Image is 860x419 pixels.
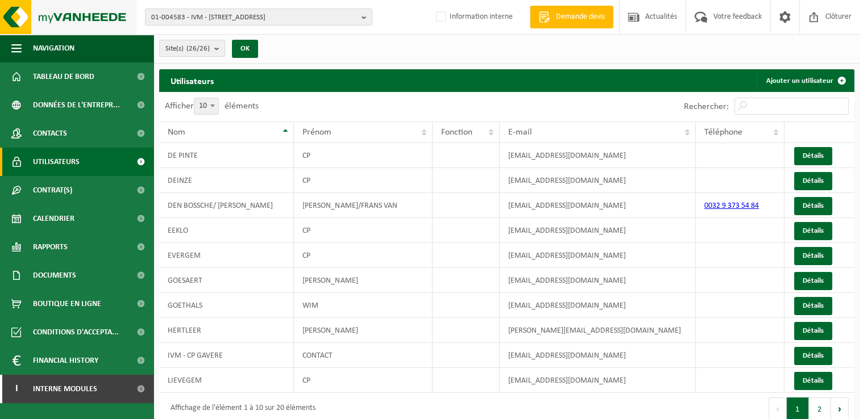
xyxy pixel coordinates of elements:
td: [PERSON_NAME] [294,318,432,343]
h2: Utilisateurs [159,69,225,91]
a: Détails [794,272,832,290]
span: Site(s) [165,40,210,57]
span: Téléphone [704,128,742,137]
span: Rapports [33,233,68,261]
td: CP [294,143,432,168]
button: 01-004583 - IVM - [STREET_ADDRESS] [145,9,372,26]
span: Contrat(s) [33,176,72,204]
span: Demande devis [553,11,608,23]
span: 01-004583 - IVM - [STREET_ADDRESS] [151,9,357,26]
span: E-mail [508,128,532,137]
a: Détails [794,347,832,365]
span: Prénom [302,128,331,137]
a: Détails [794,172,832,190]
td: [EMAIL_ADDRESS][DOMAIN_NAME] [500,368,696,393]
a: 0032 9 373 54 84 [704,202,759,210]
span: Contacts [33,119,67,148]
td: [EMAIL_ADDRESS][DOMAIN_NAME] [500,293,696,318]
button: Site(s)(26/26) [159,40,225,57]
count: (26/26) [186,45,210,52]
a: Détails [794,247,832,265]
span: Documents [33,261,76,290]
a: Détails [794,222,832,240]
td: CP [294,218,432,243]
span: Données de l'entrepr... [33,91,120,119]
td: [EMAIL_ADDRESS][DOMAIN_NAME] [500,218,696,243]
td: IVM - CP GAVERE [159,343,294,368]
td: GOETHALS [159,293,294,318]
span: Boutique en ligne [33,290,101,318]
span: Nom [168,128,185,137]
span: Tableau de bord [33,62,94,91]
span: Fonction [441,128,472,137]
a: Ajouter un utilisateur [757,69,853,92]
td: [PERSON_NAME]/FRANS VAN [294,193,432,218]
td: [EMAIL_ADDRESS][DOMAIN_NAME] [500,143,696,168]
span: Calendrier [33,204,74,233]
label: Rechercher: [684,102,729,111]
td: LIEVEGEM [159,368,294,393]
label: Afficher éléments [165,102,259,111]
td: GOESAERT [159,268,294,293]
span: Navigation [33,34,74,62]
td: CP [294,243,432,268]
button: OK [232,40,258,58]
td: [PERSON_NAME] [294,268,432,293]
span: I [11,375,22,403]
td: [EMAIL_ADDRESS][DOMAIN_NAME] [500,268,696,293]
span: Utilisateurs [33,148,80,176]
a: Détails [794,147,832,165]
td: CP [294,368,432,393]
a: Détails [794,297,832,315]
a: Détails [794,372,832,390]
label: Information interne [434,9,513,26]
span: Financial History [33,346,98,375]
td: [PERSON_NAME][EMAIL_ADDRESS][DOMAIN_NAME] [500,318,696,343]
td: CP [294,168,432,193]
td: DE PINTE [159,143,294,168]
span: Interne modules [33,375,97,403]
td: CONTACT [294,343,432,368]
td: EEKLO [159,218,294,243]
td: [EMAIL_ADDRESS][DOMAIN_NAME] [500,243,696,268]
span: 10 [194,98,218,114]
td: WIM [294,293,432,318]
td: DEN BOSSCHE/ [PERSON_NAME] [159,193,294,218]
div: Affichage de l'élément 1 à 10 sur 20 éléments [165,399,315,419]
td: EVERGEM [159,243,294,268]
a: Demande devis [530,6,613,28]
span: Conditions d'accepta... [33,318,119,346]
a: Détails [794,197,832,215]
span: 10 [194,98,219,115]
td: HERTLEER [159,318,294,343]
td: DEINZE [159,168,294,193]
td: [EMAIL_ADDRESS][DOMAIN_NAME] [500,193,696,218]
td: [EMAIL_ADDRESS][DOMAIN_NAME] [500,343,696,368]
td: [EMAIL_ADDRESS][DOMAIN_NAME] [500,168,696,193]
a: Détails [794,322,832,340]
